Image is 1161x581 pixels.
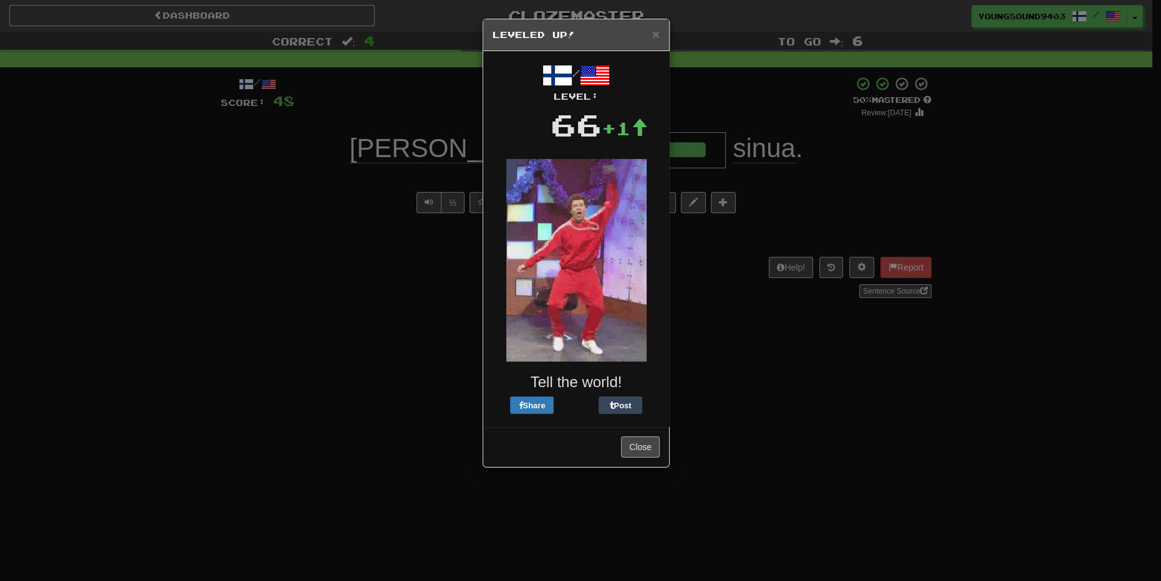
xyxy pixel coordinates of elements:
[554,396,599,414] iframe: X Post Button
[493,374,660,390] h3: Tell the world!
[493,29,660,41] h5: Leveled Up!
[602,116,648,141] div: +1
[551,103,602,146] div: 66
[506,159,647,362] img: red-jumpsuit-0a91143f7507d151a8271621424c3ee7c84adcb3b18e0b5e75c121a86a6f61d6.gif
[599,396,642,414] button: Post
[493,90,660,103] div: Level:
[510,396,554,414] button: Share
[493,60,660,103] div: /
[621,436,660,458] button: Close
[652,27,660,41] span: ×
[652,27,660,41] button: Close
